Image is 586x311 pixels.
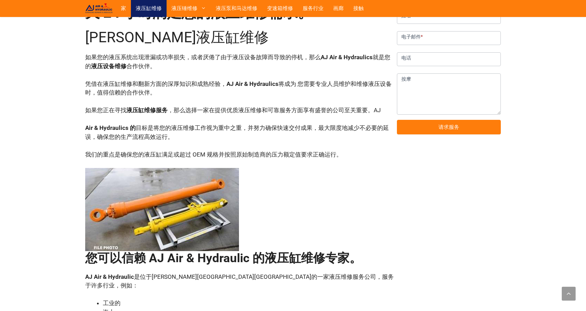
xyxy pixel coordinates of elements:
[103,300,121,306] font: 工业的
[126,63,156,70] font: 合作伙伴。
[85,80,227,87] font: 凭借在液压缸维修和翻新方面的深厚知识和成熟经验，
[227,80,278,87] font: AJ Air & Hydraulics
[85,54,390,70] font: 就是您的
[562,287,576,301] a: 滚动回到顶部
[397,120,501,134] button: 请求服务
[85,124,136,131] font: Air & Hydraulics 的
[321,54,373,61] font: AJ Air & Hydraulics
[85,251,362,265] font: 您可以信赖 AJ Air & Hydraulic 的液压缸维修专家。
[85,273,394,289] font: 是位于[PERSON_NAME][GEOGRAPHIC_DATA][GEOGRAPHIC_DATA]的一家液压维修服务公司，服务于许多行业，例如：
[121,5,126,11] font: 家
[136,5,162,11] font: 液压缸维修
[126,107,168,114] font: 液压缸维修服务
[85,273,134,280] font: AJ Air & Hydraulic
[353,5,364,11] font: 接触
[303,5,323,11] font: 服务行业
[333,5,344,11] font: 画廊
[216,5,257,11] font: 液压泵和马达维修
[438,124,459,130] font: 请求服务
[91,63,126,70] font: 液压设备维修
[85,29,269,46] font: [PERSON_NAME]液压缸维修
[85,54,321,61] font: 如果您的液压系统出现泄漏或功率损失，或者厌倦了由于液压设备故障而导致的停机，那么
[171,5,197,11] font: 液压锤维修
[267,5,293,11] font: 变速箱维修
[168,107,381,114] font: ，那么选择一家在提供优质液压维修和可靠服务方面享有盛誉的公司至关重要。AJ
[85,107,126,114] font: 如果您正在寻找
[85,124,389,140] font: 目标是将您的液压维修工作视为重中之重，并努力确保快速交付成果，最大限度地减少不必要的延误，确保您的生产流程高效运行。
[85,151,342,158] font: 我们的重点是确保您的液压缸满足或超过 OEM 规格并按照原始制造商的压力额定值要求正确运行。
